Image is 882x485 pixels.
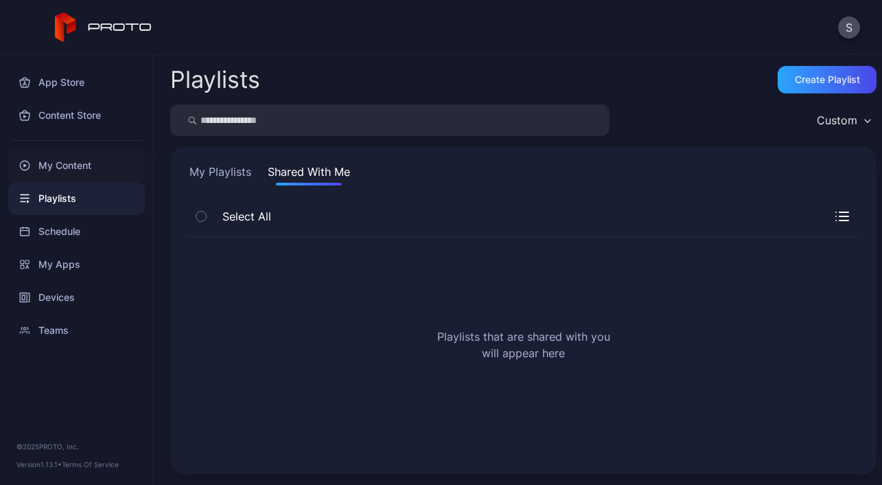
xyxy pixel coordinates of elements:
a: Schedule [8,215,145,248]
a: My Apps [8,248,145,281]
a: App Store [8,66,145,99]
button: Create Playlist [778,66,877,93]
div: Custom [817,113,857,127]
a: My Content [8,149,145,182]
a: Teams [8,314,145,347]
h2: Playlists that are shared with you will appear here [437,328,610,361]
button: Shared With Me [265,163,353,185]
a: Playlists [8,182,145,215]
a: Terms Of Service [62,460,119,469]
a: Content Store [8,99,145,132]
div: © 2025 PROTO, Inc. [16,441,137,452]
span: Select All [216,208,271,225]
a: Devices [8,281,145,314]
button: S [838,16,860,38]
div: Create Playlist [795,74,860,85]
button: Custom [810,104,877,136]
h2: Playlists [170,67,260,92]
button: My Playlists [187,163,254,185]
span: Version 1.13.1 • [16,460,62,469]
